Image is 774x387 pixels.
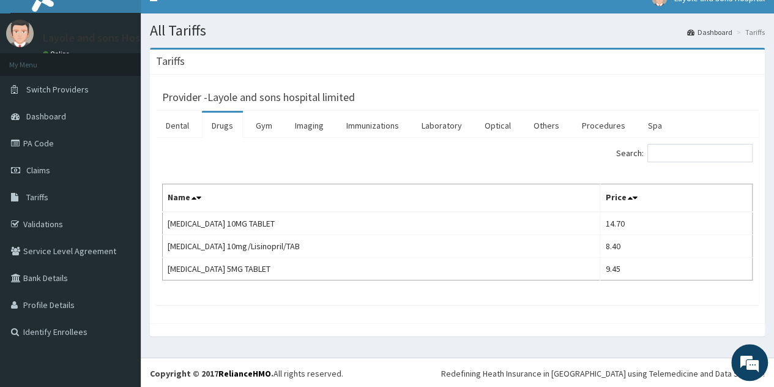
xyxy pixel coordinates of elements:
td: 8.40 [600,235,753,258]
h3: Provider - Layole and sons hospital limited [162,92,355,103]
a: Immunizations [337,113,409,138]
input: Search: [647,144,753,162]
a: Laboratory [412,113,472,138]
a: RelianceHMO [218,368,271,379]
a: Dental [156,113,199,138]
td: 14.70 [600,212,753,235]
th: Price [600,184,753,212]
td: [MEDICAL_DATA] 10MG TABLET [163,212,600,235]
span: Dashboard [26,111,66,122]
li: Tariffs [734,27,765,37]
a: Imaging [285,113,333,138]
div: Minimize live chat window [201,6,230,36]
a: Others [524,113,569,138]
div: Chat with us now [64,69,206,85]
a: Dashboard [687,27,732,37]
a: Online [43,50,72,58]
strong: Copyright © 2017 . [150,368,274,379]
span: We're online! [71,116,169,239]
label: Search: [616,144,753,162]
span: Claims [26,165,50,176]
a: Optical [475,113,521,138]
img: d_794563401_company_1708531726252_794563401 [23,61,50,92]
td: [MEDICAL_DATA] 5MG TABLET [163,258,600,280]
div: Redefining Heath Insurance in [GEOGRAPHIC_DATA] using Telemedicine and Data Science! [441,367,765,380]
th: Name [163,184,600,212]
textarea: Type your message and hit 'Enter' [6,257,233,300]
a: Drugs [202,113,243,138]
a: Spa [638,113,672,138]
span: Switch Providers [26,84,89,95]
img: User Image [6,20,34,47]
span: Tariffs [26,192,48,203]
td: 9.45 [600,258,753,280]
h1: All Tariffs [150,23,765,39]
a: Procedures [572,113,635,138]
td: [MEDICAL_DATA] 10mg/Lisinopril/TAB [163,235,600,258]
p: Layole and sons Hospital [43,32,162,43]
h3: Tariffs [156,56,185,67]
a: Gym [246,113,282,138]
